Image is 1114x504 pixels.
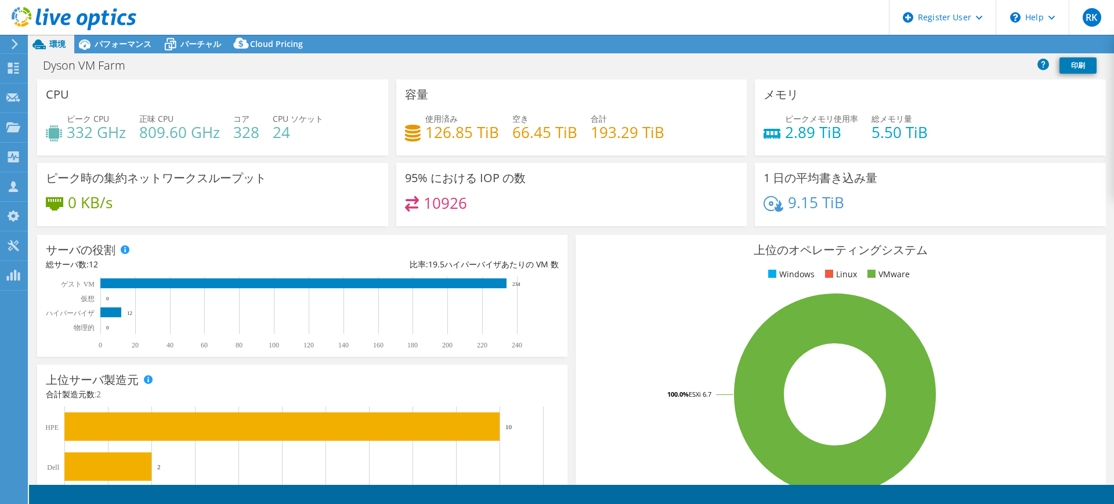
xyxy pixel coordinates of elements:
[45,423,59,432] text: HPE
[139,113,173,124] span: 正味 CPU
[865,268,910,281] li: VMware
[46,374,139,386] h3: 上位サーバ製造元
[180,38,221,49] span: バーチャル
[95,38,151,49] span: パフォーマンス
[99,341,102,349] text: 0
[38,59,143,72] h1: Dyson VM Farm
[822,268,857,281] li: Linux
[405,172,526,184] h3: 95% における IOP の数
[512,341,522,349] text: 240
[250,38,303,49] span: Cloud Pricing
[269,341,279,349] text: 100
[303,341,314,349] text: 120
[512,281,520,287] text: 234
[74,324,95,332] text: 物理的
[1010,12,1021,23] svg: \n
[689,390,711,398] tspan: ESXi 6.7
[428,259,444,270] span: 19.5
[106,325,109,331] text: 0
[157,463,161,470] text: 2
[61,280,95,288] text: ゲスト VM
[424,197,467,209] h4: 10926
[67,113,109,124] span: ピーク CPU
[68,196,113,209] h4: 0 KB/s
[512,113,529,124] span: 空き
[584,244,1097,256] h3: 上位のオペレーティングシステム
[46,388,559,401] h4: 合計製造元数:
[505,423,512,430] text: 10
[273,113,323,124] span: CPU ソケット
[442,341,453,349] text: 200
[765,268,815,281] li: Windows
[1059,57,1097,74] a: 印刷
[871,113,912,124] span: 総メモリ量
[764,88,798,101] h3: メモリ
[45,309,95,317] text: ハイパーバイザ
[788,196,844,209] h4: 9.15 TiB
[96,389,101,400] span: 2
[591,126,664,139] h4: 193.29 TiB
[67,126,126,139] h4: 332 GHz
[132,341,139,349] text: 20
[49,38,66,49] span: 環境
[46,172,266,184] h3: ピーク時の集約ネットワークスループット
[80,295,95,303] text: 仮想
[106,296,109,302] text: 0
[46,88,69,101] h3: CPU
[46,258,302,271] div: 総サーバ数:
[871,126,928,139] h4: 5.50 TiB
[407,341,418,349] text: 180
[338,341,349,349] text: 140
[373,341,384,349] text: 160
[201,341,208,349] text: 60
[425,126,499,139] h4: 126.85 TiB
[512,126,577,139] h4: 66.45 TiB
[127,310,132,316] text: 12
[47,463,59,472] text: Dell
[167,341,173,349] text: 40
[477,341,487,349] text: 220
[89,259,98,270] span: 12
[785,113,858,124] span: ピークメモリ使用率
[236,341,243,349] text: 80
[1083,8,1101,27] span: RK
[405,88,428,101] h3: 容量
[233,126,259,139] h4: 328
[233,113,249,124] span: コア
[302,258,559,271] div: 比率: ハイパーバイザあたりの VM 数
[139,126,220,139] h4: 809.60 GHz
[46,244,115,256] h3: サーバの役割
[273,126,323,139] h4: 24
[591,113,607,124] span: 合計
[764,172,877,184] h3: 1 日の平均書き込み量
[667,390,689,398] tspan: 100.0%
[785,126,858,139] h4: 2.89 TiB
[425,113,458,124] span: 使用済み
